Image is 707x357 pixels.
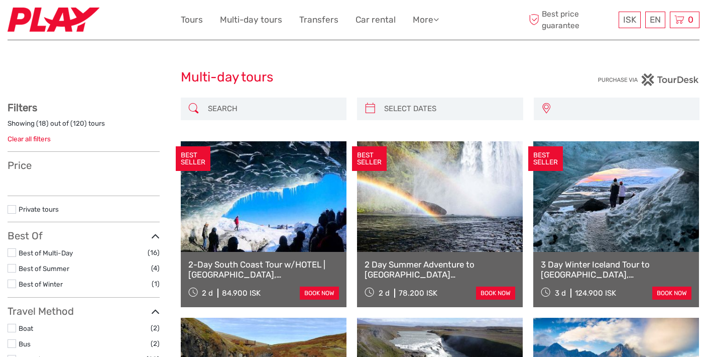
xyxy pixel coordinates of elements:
[8,230,160,242] h3: Best Of
[19,324,33,332] a: Boat
[652,287,691,300] a: book now
[541,259,691,280] a: 3 Day Winter Iceland Tour to [GEOGRAPHIC_DATA], [GEOGRAPHIC_DATA], [GEOGRAPHIC_DATA] and [GEOGRAP...
[623,15,636,25] span: ISK
[73,119,84,128] label: 120
[8,305,160,317] h3: Travel Method
[8,8,99,32] img: Fly Play
[19,249,73,257] a: Best of Multi-Day
[365,259,515,280] a: 2 Day Summer Adventure to [GEOGRAPHIC_DATA] [GEOGRAPHIC_DATA], Glacier Hiking, [GEOGRAPHIC_DATA],...
[222,289,261,298] div: 84.900 ISK
[39,119,46,128] label: 18
[598,73,699,86] img: PurchaseViaTourDesk.png
[379,289,390,298] span: 2 d
[352,146,387,171] div: BEST SELLER
[19,205,59,213] a: Private tours
[181,69,527,85] h1: Multi-day tours
[151,262,160,274] span: (4)
[8,135,51,143] a: Clear all filters
[151,322,160,334] span: (2)
[8,159,160,171] h3: Price
[686,15,695,25] span: 0
[204,100,342,118] input: SEARCH
[188,259,339,280] a: 2-Day South Coast Tour w/HOTEL | [GEOGRAPHIC_DATA], [GEOGRAPHIC_DATA], [GEOGRAPHIC_DATA] & Waterf...
[527,9,617,31] span: Best price guarantee
[176,146,210,171] div: BEST SELLER
[19,264,69,273] a: Best of Summer
[151,338,160,349] span: (2)
[413,13,439,27] a: More
[555,289,566,298] span: 3 d
[8,119,160,134] div: Showing ( ) out of ( ) tours
[528,146,563,171] div: BEST SELLER
[476,287,515,300] a: book now
[399,289,437,298] div: 78.200 ISK
[148,247,160,258] span: (16)
[380,100,518,118] input: SELECT DATES
[356,13,396,27] a: Car rental
[575,289,616,298] div: 124.900 ISK
[220,13,282,27] a: Multi-day tours
[299,13,338,27] a: Transfers
[152,278,160,290] span: (1)
[19,280,63,288] a: Best of Winter
[181,13,203,27] a: Tours
[202,289,213,298] span: 2 d
[645,12,665,28] div: EN
[19,340,31,348] a: Bus
[300,287,339,300] a: book now
[8,102,37,114] strong: Filters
